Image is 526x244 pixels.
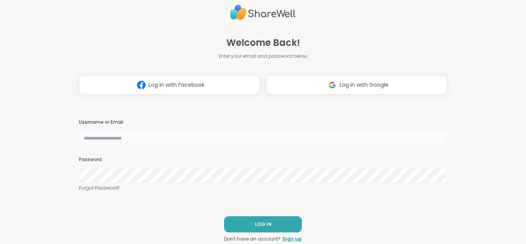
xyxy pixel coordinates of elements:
img: ShareWell Logomark [134,78,149,92]
button: LOG IN [224,216,302,232]
span: LOG IN [255,221,271,228]
a: Forgot Password? [79,185,447,192]
button: Log in with Google [266,75,447,94]
img: ShareWell Logomark [325,78,340,92]
span: Enter your email and password below [219,53,307,60]
button: Log in with Facebook [79,75,260,94]
span: Log in with Google [340,81,389,89]
span: Don't have an account? [224,236,281,242]
span: Log in with Facebook [149,81,204,89]
a: Sign up [282,236,302,242]
span: Welcome Back! [226,36,300,50]
img: ShareWell Logo [230,2,296,24]
h3: Password [79,156,447,163]
h3: Username or Email [79,119,447,126]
